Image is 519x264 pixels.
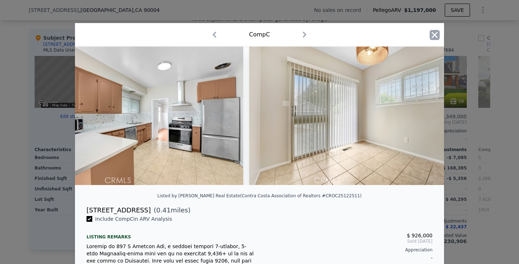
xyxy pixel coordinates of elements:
[249,30,270,39] div: Comp C
[249,47,457,185] img: Property Img
[265,253,432,263] div: -
[86,205,151,215] div: [STREET_ADDRESS]
[86,228,254,240] div: Listing remarks
[265,238,432,244] span: Sold [DATE]
[158,193,362,198] div: Listed by [PERSON_NAME] Real Estate (Contra Costa Association of Realtors #CROC25122511)
[156,206,171,214] span: 0.41
[265,247,432,253] div: Appreciation
[36,47,244,185] img: Property Img
[151,205,190,215] span: ( miles)
[92,216,175,222] span: Include Comp C in ARV Analysis
[407,233,432,238] span: $ 926,000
